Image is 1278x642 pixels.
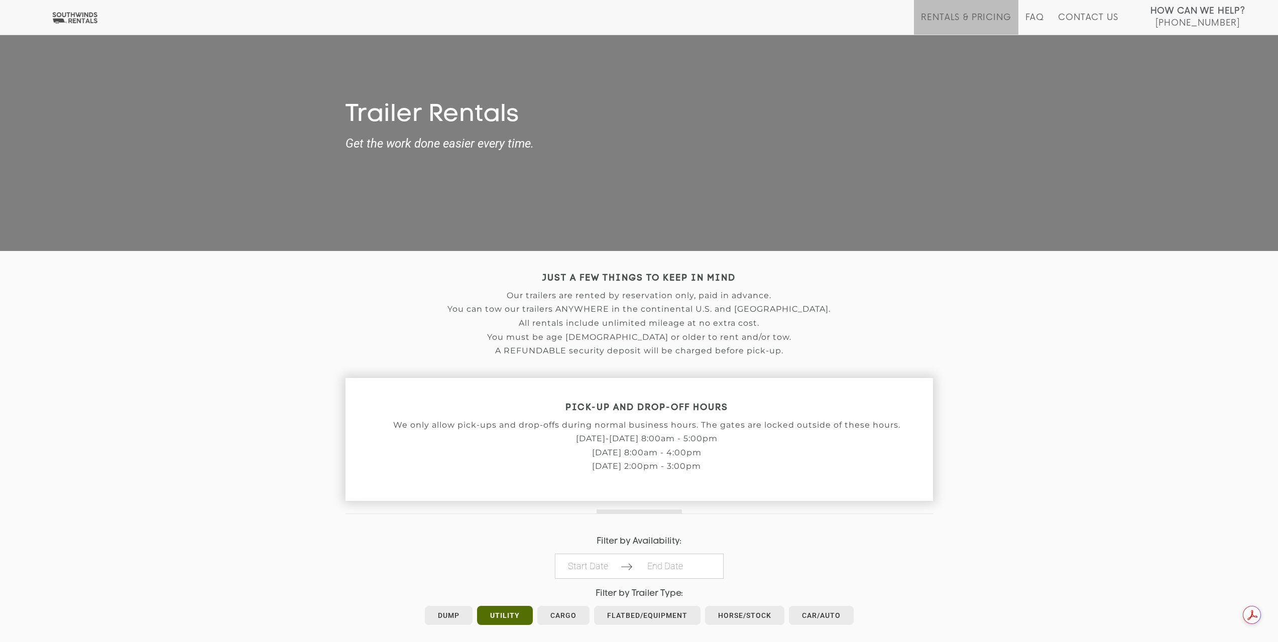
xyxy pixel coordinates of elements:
[1025,13,1044,35] a: FAQ
[594,606,701,625] a: Flatbed/Equipment
[345,291,933,300] p: Our trailers are rented by reservation only, paid in advance.
[537,606,590,625] a: Cargo
[1150,5,1245,27] a: How Can We Help? [PHONE_NUMBER]
[345,434,948,443] p: [DATE]-[DATE] 8:00am - 5:00pm
[542,274,736,283] strong: JUST A FEW THINGS TO KEEP IN MIND
[345,101,933,130] h1: Trailer Rentals
[425,606,473,625] a: Dump
[1150,6,1245,16] strong: How Can We Help?
[789,606,854,625] a: Car/Auto
[50,12,99,24] img: Southwinds Rentals Logo
[705,606,784,625] a: Horse/Stock
[345,462,948,471] p: [DATE] 2:00pm - 3:00pm
[345,421,948,430] p: We only allow pick-ups and drop-offs during normal business hours. The gates are locked outside o...
[345,448,948,457] p: [DATE] 8:00am - 4:00pm
[477,606,533,625] a: Utility
[345,333,933,342] p: You must be age [DEMOGRAPHIC_DATA] or older to rent and/or tow.
[345,346,933,355] p: A REFUNDABLE security deposit will be charged before pick-up.
[1155,18,1240,28] span: [PHONE_NUMBER]
[345,305,933,314] p: You can tow our trailers ANYWHERE in the continental U.S. and [GEOGRAPHIC_DATA].
[345,137,933,150] strong: Get the work done easier every time.
[345,589,933,598] h4: Filter by Trailer Type:
[921,13,1011,35] a: Rentals & Pricing
[565,404,728,412] strong: PICK-UP AND DROP-OFF HOURS
[1058,13,1118,35] a: Contact Us
[345,319,933,328] p: All rentals include unlimited mileage at no extra cost.
[345,537,933,546] h4: Filter by Availability:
